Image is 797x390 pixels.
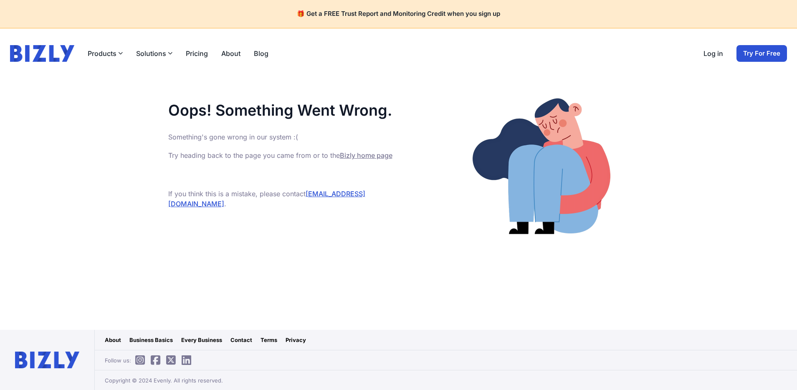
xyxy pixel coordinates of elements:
[286,336,306,344] a: Privacy
[10,10,787,18] h4: 🎁 Get a FREE Trust Report and Monitoring Credit when you sign up
[230,336,252,344] a: Contact
[168,189,399,209] p: If you think this is a mistake, please contact .
[168,132,399,142] p: Something's gone wrong in our system :(
[168,102,399,119] h1: Oops! Something Went Wrong.
[168,150,399,160] p: Try heading back to the page you came from or to the
[736,45,787,62] a: Try For Free
[136,48,172,58] button: Solutions
[105,356,195,365] span: Follow us:
[340,151,392,160] a: Bizly home page
[181,336,222,344] a: Every Business
[186,48,208,58] a: Pricing
[105,376,223,385] span: Copyright © 2024 Evenly. All rights reserved.
[221,48,240,58] a: About
[261,336,277,344] a: Terms
[88,48,123,58] button: Products
[168,190,365,208] a: [EMAIL_ADDRESS][DOMAIN_NAME]
[105,336,121,344] a: About
[254,48,268,58] a: Blog
[703,48,723,58] a: Log in
[129,336,173,344] a: Business Basics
